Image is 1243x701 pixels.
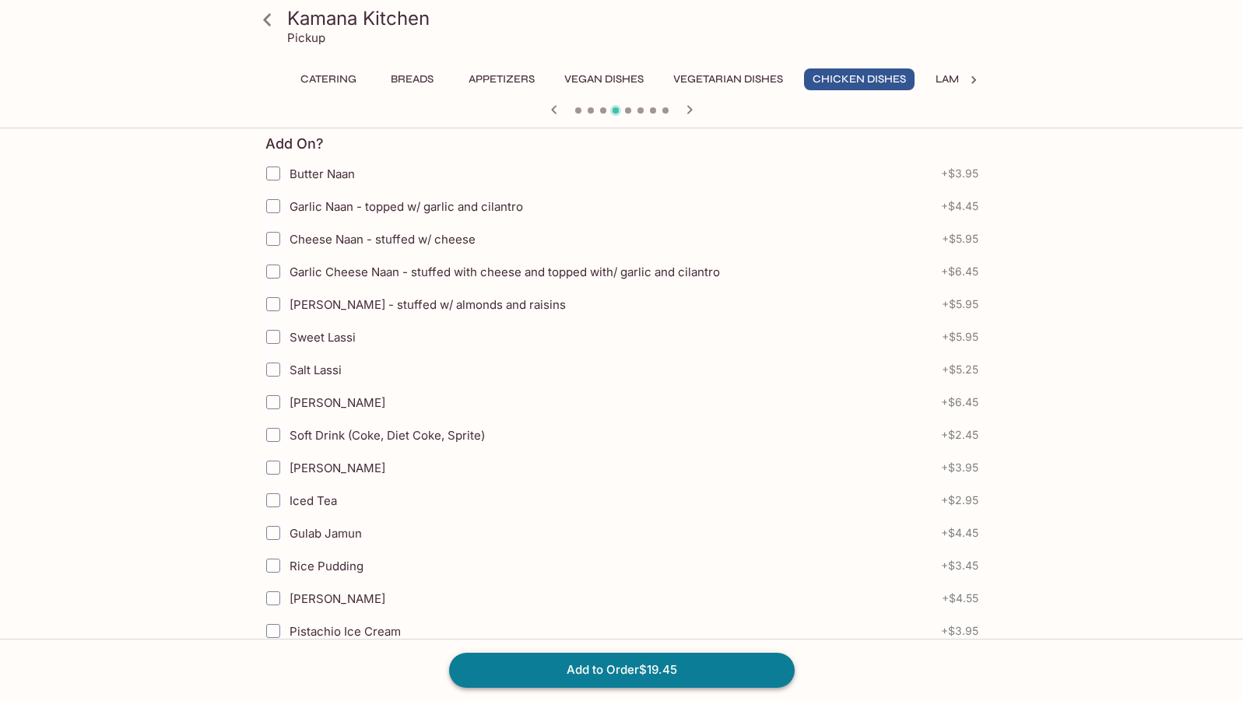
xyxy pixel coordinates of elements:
[290,199,523,214] span: Garlic Naan - topped w/ garlic and cilantro
[290,363,342,377] span: Salt Lassi
[290,526,362,541] span: Gulab Jamun
[941,559,978,572] span: + $3.45
[292,68,365,90] button: Catering
[449,653,795,687] button: Add to Order$19.45
[290,559,363,573] span: Rice Pudding
[941,396,978,408] span: + $6.45
[942,363,978,376] span: + $5.25
[290,395,385,410] span: [PERSON_NAME]
[287,30,325,45] p: Pickup
[941,527,978,539] span: + $4.45
[941,625,978,637] span: + $3.95
[290,297,566,312] span: [PERSON_NAME] - stuffed w/ almonds and raisins
[290,624,401,639] span: Pistachio Ice Cream
[665,68,792,90] button: Vegetarian Dishes
[942,298,978,310] span: + $5.95
[290,232,476,247] span: Cheese Naan - stuffed w/ cheese
[941,429,978,441] span: + $2.45
[290,265,720,279] span: Garlic Cheese Naan - stuffed with cheese and topped with/ garlic and cilantro
[942,331,978,343] span: + $5.95
[941,494,978,506] span: + $2.95
[804,68,915,90] button: Chicken Dishes
[290,428,485,443] span: Soft Drink (Coke, Diet Coke, Sprite)
[941,265,978,278] span: + $6.45
[942,592,978,605] span: + $4.55
[556,68,652,90] button: Vegan Dishes
[290,461,385,475] span: [PERSON_NAME]
[290,166,355,181] span: Butter Naan
[460,68,543,90] button: Appetizers
[290,330,356,345] span: Sweet Lassi
[927,68,1016,90] button: Lamb Dishes
[941,461,978,474] span: + $3.95
[265,135,324,152] h4: Add On?
[941,167,978,180] span: + $3.95
[377,68,448,90] button: Breads
[287,6,983,30] h3: Kamana Kitchen
[941,200,978,212] span: + $4.45
[290,591,385,606] span: [PERSON_NAME]
[290,493,337,508] span: Iced Tea
[942,233,978,245] span: + $5.95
